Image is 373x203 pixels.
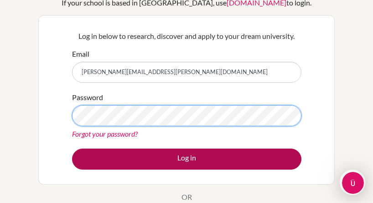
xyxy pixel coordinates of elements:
[181,192,192,203] p: OR
[72,129,138,138] a: Forgot your password?
[72,92,103,103] label: Password
[72,48,89,59] label: Email
[72,31,301,42] p: Log in below to research, discover and apply to your dream university.
[342,172,364,194] iframe: Intercom live chat
[340,170,365,195] iframe: Intercom live chat discovery launcher
[72,149,301,170] button: Log in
